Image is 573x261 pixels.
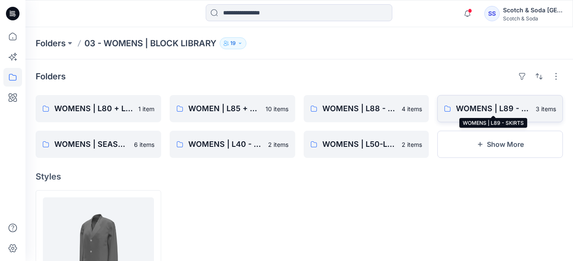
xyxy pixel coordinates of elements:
p: 10 items [266,104,288,113]
p: WOMENS | L88 - DRESSES [322,103,397,115]
p: 4 items [402,104,422,113]
h4: Styles [36,171,563,182]
p: 19 [230,39,236,48]
p: WOMENS | L40 - SWEATS [188,138,263,150]
h4: Folders [36,71,66,81]
button: 19 [220,37,246,49]
p: WOMEN | L85 + L87 - DENIM [188,103,260,115]
a: WOMENS | SEASONAL6 items [36,131,161,158]
a: WOMENS | L88 - DRESSES4 items [304,95,429,122]
p: WOMENS | L50-L51 - TEES [322,138,397,150]
p: WOMENS | L80 + L81 - PANTS + SHORTS [54,103,133,115]
a: WOMENS | L40 - SWEATS2 items [170,131,295,158]
a: WOMENS | L80 + L81 - PANTS + SHORTS1 item [36,95,161,122]
p: 3 items [536,104,556,113]
p: WOMENS | L89 - SKIRTS [456,103,531,115]
div: Scotch & Soda [503,15,562,22]
div: Scotch & Soda [GEOGRAPHIC_DATA] [503,5,562,15]
div: SS [484,6,500,21]
a: WOMEN | L85 + L87 - DENIM10 items [170,95,295,122]
a: WOMENS | L89 - SKIRTS3 items [437,95,563,122]
p: WOMENS | SEASONAL [54,138,129,150]
button: Show More [437,131,563,158]
p: 2 items [402,140,422,149]
p: 03 - WOMENS | BLOCK LIBRARY [84,37,216,49]
p: 2 items [268,140,288,149]
p: 6 items [134,140,154,149]
p: 1 item [138,104,154,113]
a: Folders [36,37,66,49]
a: WOMENS | L50-L51 - TEES2 items [304,131,429,158]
